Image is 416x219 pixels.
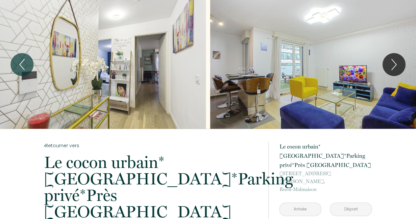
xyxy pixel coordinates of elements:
[279,170,372,193] p: Rueil-Malmaison
[382,53,405,76] button: Next
[279,170,372,185] span: [STREET_ADDRESS][PERSON_NAME],
[330,203,372,216] input: Départ
[11,53,34,76] button: Previous
[44,142,260,149] a: Retourner vers
[279,142,372,170] p: Le cocon urbain*[GEOGRAPHIC_DATA]*Parking privé*Près [GEOGRAPHIC_DATA]
[280,203,321,216] input: Arrivée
